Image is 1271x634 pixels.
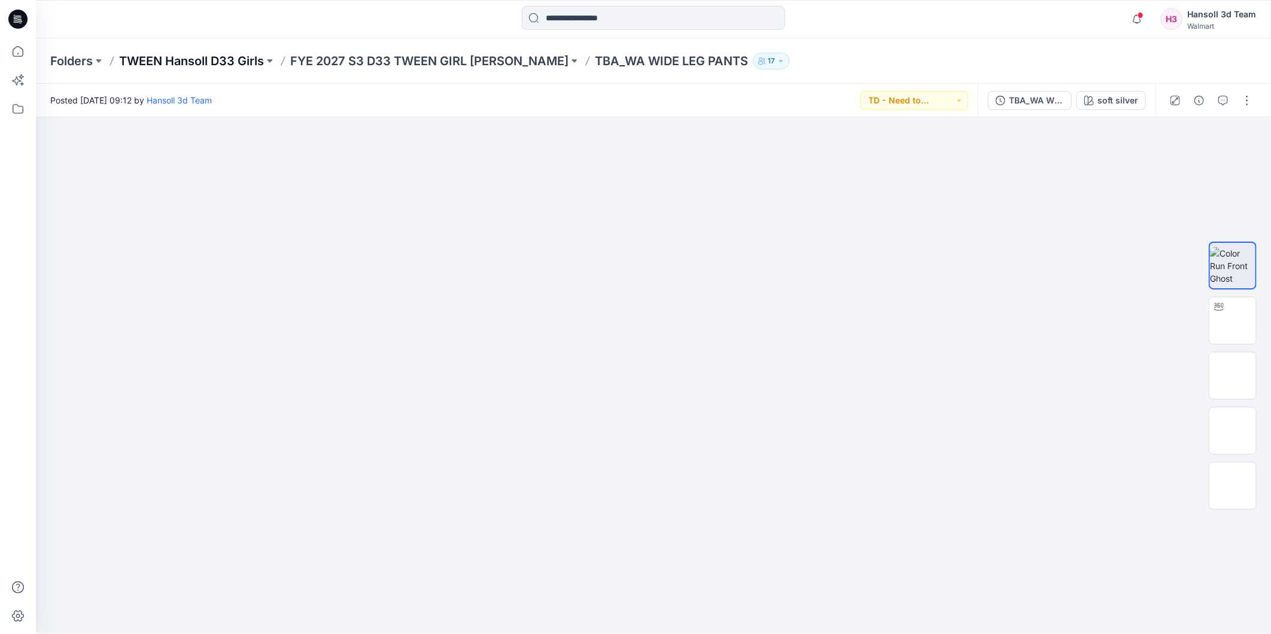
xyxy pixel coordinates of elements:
a: Hansoll 3d Team [147,95,212,105]
button: TBA_WA WIDE LEG PANTS [988,91,1072,110]
a: FYE 2027 S3 D33 TWEEN GIRL [PERSON_NAME] [290,53,568,69]
button: soft silver [1077,91,1146,110]
div: soft silver [1097,94,1138,107]
div: Hansoll 3d Team [1187,7,1256,22]
p: 17 [768,54,775,68]
div: H3 [1161,8,1182,30]
button: Details [1190,91,1209,110]
button: 17 [753,53,790,69]
a: Folders [50,53,93,69]
p: TBA_WA WIDE LEG PANTS [595,53,748,69]
img: Color Run Front Ghost [1210,247,1255,285]
span: Posted [DATE] 09:12 by [50,94,212,106]
div: TBA_WA WIDE LEG PANTS [1009,94,1064,107]
a: TWEEN Hansoll D33 Girls [119,53,264,69]
div: Walmart [1187,22,1256,31]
